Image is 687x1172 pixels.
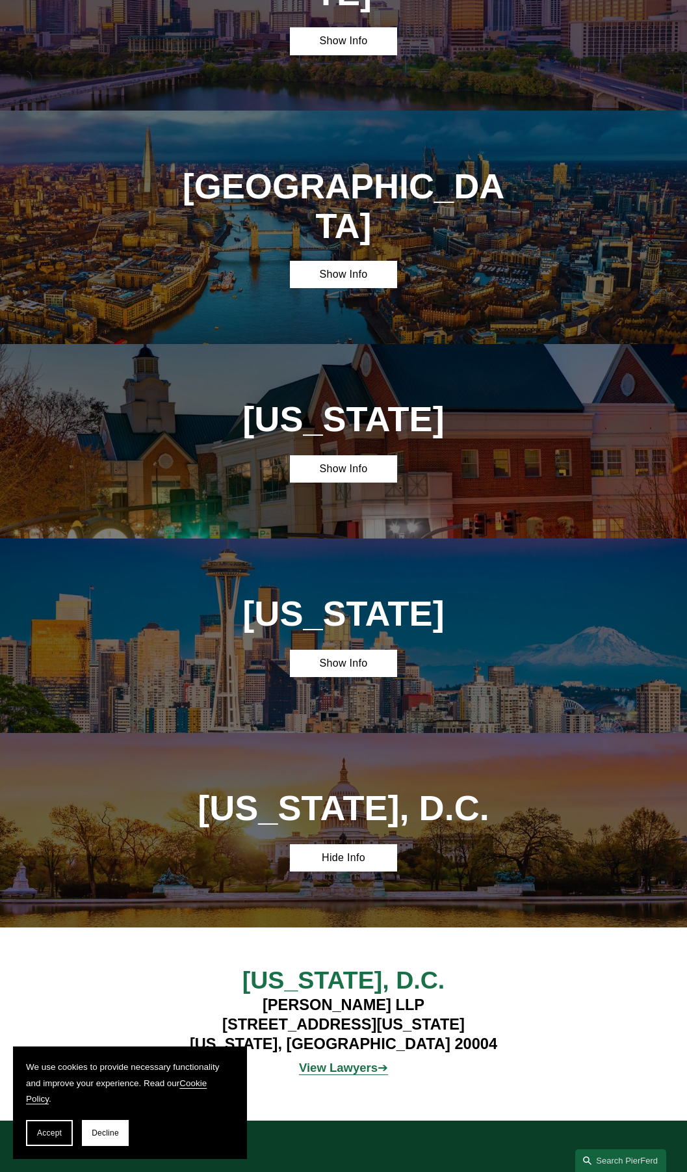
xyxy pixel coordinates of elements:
[26,1120,73,1146] button: Accept
[290,261,398,289] a: Show Info
[37,1128,62,1138] span: Accept
[182,399,505,440] h1: [US_STATE]
[182,788,505,829] h1: [US_STATE], D.C.
[82,1120,129,1146] button: Decline
[13,1046,247,1159] section: Cookie banner
[26,1078,207,1104] a: Cookie Policy
[299,1061,388,1074] a: View Lawyers➔
[236,594,451,634] h1: [US_STATE]
[290,844,398,872] a: Hide Info
[299,1061,378,1074] strong: View Lawyers
[290,455,398,483] a: Show Info
[299,1061,388,1074] span: ➔
[182,166,505,247] h1: [GEOGRAPHIC_DATA]
[26,1059,234,1107] p: We use cookies to provide necessary functionality and improve your experience. Read our .
[92,1128,119,1138] span: Decline
[290,650,398,678] a: Show Info
[575,1149,666,1172] a: Search this site
[290,27,398,55] a: Show Info
[155,996,532,1054] h4: [PERSON_NAME] LLP [STREET_ADDRESS][US_STATE] [US_STATE], [GEOGRAPHIC_DATA] 20004
[242,966,445,994] span: [US_STATE], D.C.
